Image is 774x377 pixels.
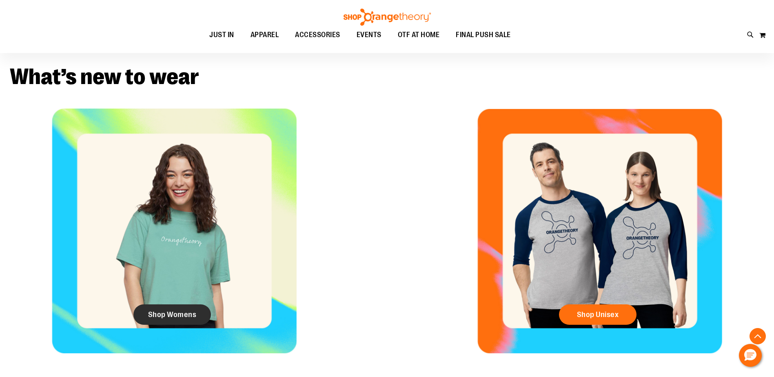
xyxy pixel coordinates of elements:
h2: What’s new to wear [10,66,764,88]
a: Shop Unisex [559,304,636,325]
span: Shop Unisex [577,310,619,319]
a: OTF AT HOME [390,26,448,44]
span: OTF AT HOME [398,26,440,44]
a: EVENTS [348,26,390,44]
button: Back To Top [750,328,766,344]
a: Shop Womens [133,304,211,325]
a: FINAL PUSH SALE [448,26,519,44]
img: Shop Orangetheory [342,9,432,26]
button: Hello, have a question? Let’s chat. [739,344,762,367]
span: EVENTS [357,26,381,44]
span: ACCESSORIES [295,26,340,44]
a: APPAREL [242,26,287,44]
span: JUST IN [209,26,234,44]
span: APPAREL [251,26,279,44]
span: Shop Womens [148,310,197,319]
a: ACCESSORIES [287,26,348,44]
a: JUST IN [201,26,242,44]
span: FINAL PUSH SALE [456,26,511,44]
